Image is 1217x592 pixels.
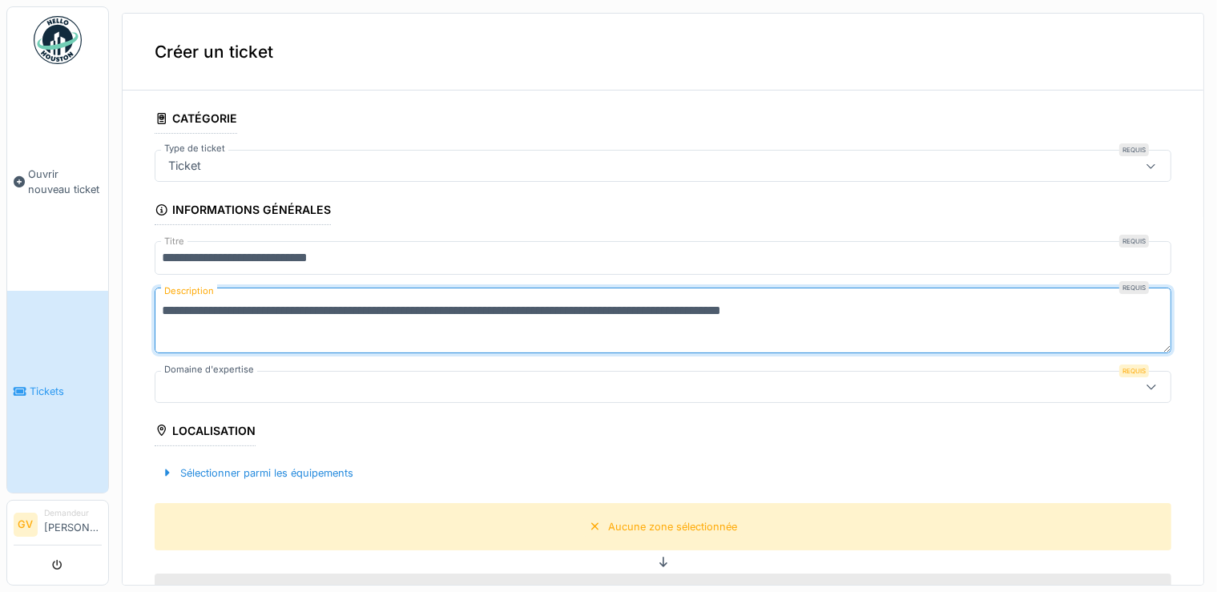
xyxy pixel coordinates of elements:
[1119,143,1149,156] div: Requis
[155,419,256,446] div: Localisation
[161,363,257,377] label: Domaine d'expertise
[608,519,737,534] div: Aucune zone sélectionnée
[123,14,1203,91] div: Créer un ticket
[30,384,102,399] span: Tickets
[1119,281,1149,294] div: Requis
[161,281,217,301] label: Description
[161,142,228,155] label: Type de ticket
[155,107,237,134] div: Catégorie
[162,157,208,175] div: Ticket
[44,507,102,542] li: [PERSON_NAME]
[7,291,108,493] a: Tickets
[161,235,187,248] label: Titre
[7,73,108,291] a: Ouvrir nouveau ticket
[155,462,360,484] div: Sélectionner parmi les équipements
[1119,235,1149,248] div: Requis
[34,16,82,64] img: Badge_color-CXgf-gQk.svg
[1119,364,1149,377] div: Requis
[28,167,102,197] span: Ouvrir nouveau ticket
[155,198,331,225] div: Informations générales
[44,507,102,519] div: Demandeur
[14,507,102,546] a: GV Demandeur[PERSON_NAME]
[14,513,38,537] li: GV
